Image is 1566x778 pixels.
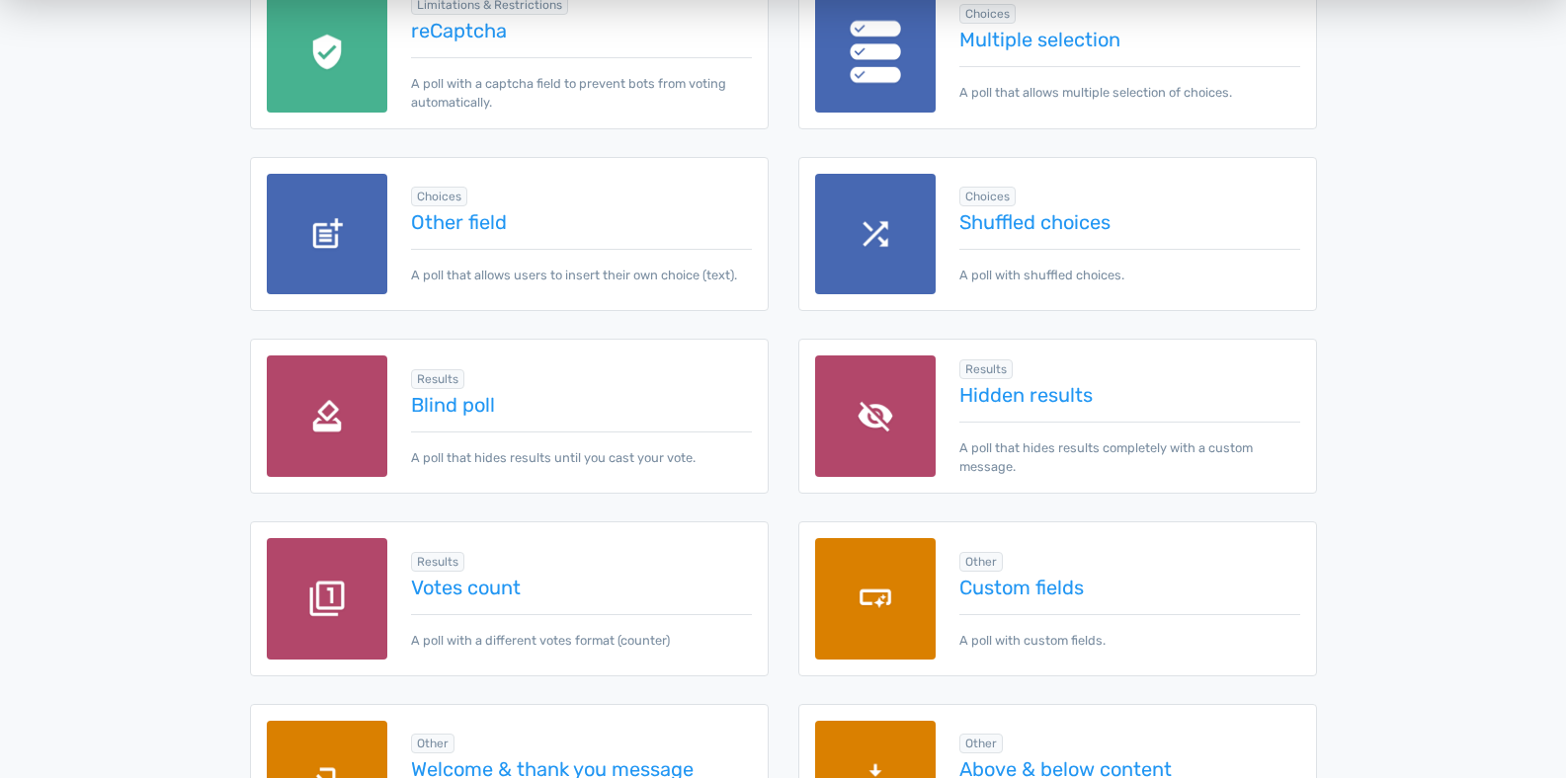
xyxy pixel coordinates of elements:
[415,211,439,220] div: 7.28%
[342,92,1225,116] span: Blue
[959,187,1016,206] span: Browse all in Choices
[411,614,751,650] p: A poll with a different votes format (counter)
[267,355,388,477] img: blind-poll.png.webp
[342,432,1225,456] span: Purple
[411,734,454,753] span: Browse all in Other
[411,57,751,112] p: A poll with a captcha field to prevent bots from voting automatically.
[342,347,1225,370] span: Red
[267,538,388,660] img: votes-count.png.webp
[959,577,1299,598] a: Custom fields
[411,187,467,206] span: Browse all in Choices
[815,355,937,477] img: hidden-results.png.webp
[411,369,464,389] span: Browse all in Results
[411,249,751,284] p: A poll that allows users to insert their own choice (text).
[329,39,1238,63] p: What's your favorite color?
[959,211,1299,233] a: Shuffled choices
[959,384,1299,406] a: Hidden results
[815,174,937,295] img: shuffle.png.webp
[959,249,1299,284] p: A poll with shuffled choices.
[1105,126,1135,135] div: 85.46%
[959,66,1299,102] p: A poll that allows multiple selection of choices.
[411,20,751,41] a: reCaptcha
[959,422,1299,476] p: A poll that hides results completely with a custom message.
[267,174,388,295] img: other-field.png.webp
[342,177,1225,200] span: Green
[959,614,1299,650] p: A poll with custom fields.
[411,431,751,467] p: A poll that hides results until you cast your vote.
[342,262,1225,285] span: Orange
[959,734,1003,753] span: Browse all in Other
[411,552,464,572] span: Browse all in Results
[411,394,751,416] a: Blind poll
[815,538,937,660] img: custom-fields.png.webp
[371,382,395,391] div: 2.39%
[368,467,390,476] div: 1.95%
[959,4,1016,24] span: Browse all in Choices
[959,29,1299,50] a: Multiple selection
[411,211,751,233] a: Other field
[411,577,751,598] a: Votes count
[959,552,1003,572] span: Browse all in Other
[959,359,1013,379] span: Browse all in Results
[376,296,400,305] div: 2.92%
